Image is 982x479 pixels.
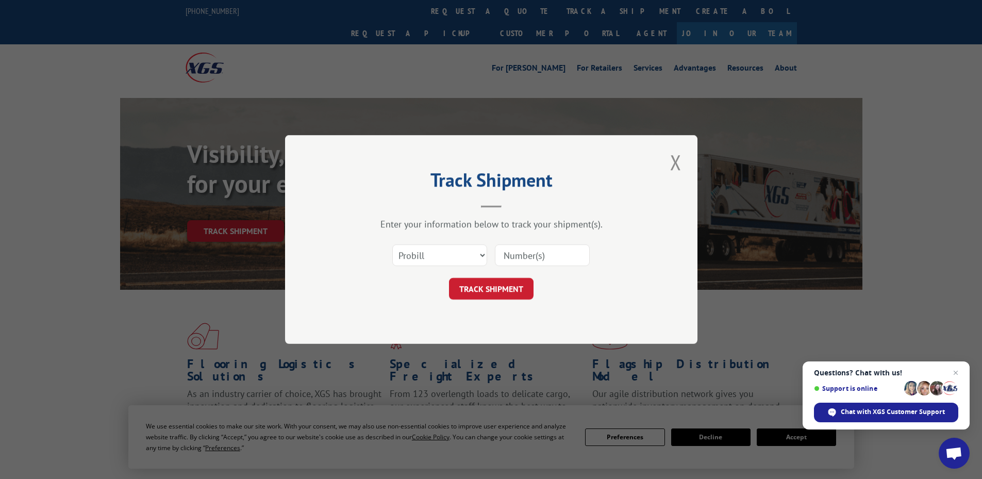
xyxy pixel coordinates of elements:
[814,403,958,422] span: Chat with XGS Customer Support
[337,218,646,230] div: Enter your information below to track your shipment(s).
[449,278,534,300] button: TRACK SHIPMENT
[667,148,685,176] button: Close modal
[841,407,945,417] span: Chat with XGS Customer Support
[495,244,590,266] input: Number(s)
[939,438,970,469] a: Open chat
[337,173,646,192] h2: Track Shipment
[814,369,958,377] span: Questions? Chat with us!
[814,385,901,392] span: Support is online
